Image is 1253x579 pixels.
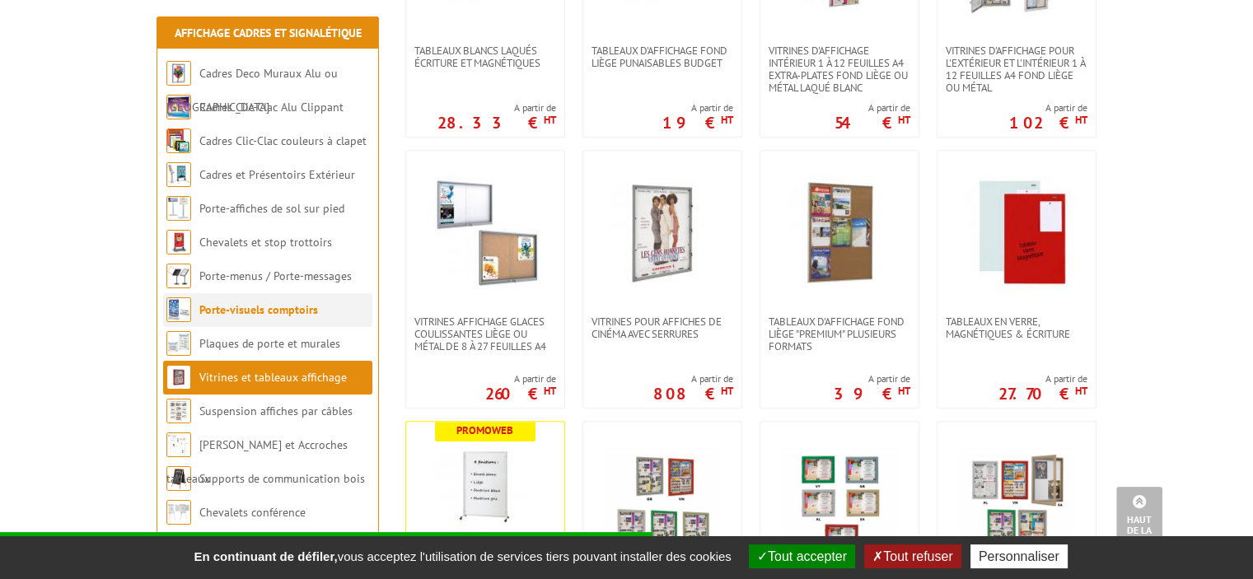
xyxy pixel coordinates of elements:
img: Plaques de porte et murales [166,331,191,356]
sup: HT [1075,113,1087,127]
img: Vitrines extérieur 6 couleurs 4 feuilles pour affichage avec aimants [959,446,1074,562]
a: Plaques de porte et murales [199,336,340,351]
button: Personnaliser (fenêtre modale) [970,544,1068,568]
img: Tableaux en verre, magnétiques & écriture [959,175,1074,291]
a: Vitrines et tableaux affichage [199,370,347,385]
sup: HT [898,113,910,127]
img: Cadres Deco Muraux Alu ou Bois [166,61,191,86]
img: Cimaises et Accroches tableaux [166,432,191,457]
span: A partir de [998,372,1087,385]
span: Vitrines affichage glaces coulissantes liège ou métal de 8 à 27 feuilles A4 [414,315,556,353]
sup: HT [1075,384,1087,398]
sup: HT [898,384,910,398]
sup: HT [721,384,733,398]
span: Vitrines d'affichage intérieur 1 à 12 feuilles A4 extra-plates fond liège ou métal laqué blanc [769,44,910,94]
img: Vitrines extérieur 6 couleurs 2 feuilles fond blanc pour aimants [782,446,897,562]
a: Porte-menus / Porte-messages [199,268,352,283]
a: Cadres Deco Muraux Alu ou [GEOGRAPHIC_DATA] [166,66,338,114]
a: Cadres Clic-Clac Alu Clippant [199,100,344,114]
a: Vitrines d'affichage intérieur 1 à 12 feuilles A4 extra-plates fond liège ou métal laqué blanc [760,44,919,94]
img: Porte-menus / Porte-messages [166,264,191,288]
span: A partir de [485,372,556,385]
strong: En continuant de défiler, [194,549,337,563]
a: Porte-visuels comptoirs [199,302,318,317]
a: Tableaux d'affichage fond liège punaisables Budget [583,44,741,69]
sup: HT [544,113,556,127]
a: Chevalets et stop trottoirs [199,235,332,250]
p: 39 € [834,389,910,399]
img: Cadres et Présentoirs Extérieur [166,162,191,187]
span: A partir de [662,101,733,114]
img: Chevalets et stop trottoirs [166,230,191,254]
img: Vitrines affichage glaces coulissantes liège ou métal de 8 à 27 feuilles A4 [428,175,543,291]
p: 808 € [653,389,733,399]
span: Vitrines d'affichage pour l'extérieur et l'intérieur 1 à 12 feuilles A4 fond liège ou métal [946,44,1087,94]
a: Vitrines pour affiches de cinéma avec serrures [583,315,741,340]
button: Tout accepter [749,544,855,568]
button: Tout refuser [864,544,961,568]
p: 19 € [662,118,733,128]
a: Cadres Clic-Clac couleurs à clapet [199,133,367,148]
span: A partir de [653,372,733,385]
img: Porte-visuels comptoirs [166,297,191,322]
sup: HT [544,384,556,398]
span: Vitrines pour affiches de cinéma avec serrures [591,315,733,340]
span: A partir de [835,101,910,114]
a: [PERSON_NAME] et Accroches tableaux [166,437,348,486]
a: Tableaux d'affichage fond liège "Premium" plusieurs formats [760,315,919,353]
p: 28.33 € [437,118,556,128]
span: Tableaux blancs laqués écriture et magnétiques [414,44,556,69]
a: Haut de la page [1116,487,1162,554]
img: Vitrines pour affiches de cinéma avec serrures [605,175,720,291]
a: Suspension affiches par câbles [199,404,353,418]
a: Porte-affiches de sol sur pied [199,201,344,216]
b: Promoweb [456,423,513,437]
p: 27.70 € [998,389,1087,399]
img: Chevalets conférence [166,500,191,525]
img: Tableaux d'affichage écriture liège/feutrine/blanc Mobiles sur roulettes [428,446,543,562]
span: vous acceptez l'utilisation de services tiers pouvant installer des cookies [185,549,739,563]
p: 260 € [485,389,556,399]
a: Chevalets conférence [199,505,306,520]
a: Tableaux en verre, magnétiques & écriture [937,315,1096,340]
img: Tableaux d'affichage fond liège [782,175,897,291]
img: Vitrines et tableaux affichage [166,365,191,390]
sup: HT [721,113,733,127]
span: A partir de [834,372,910,385]
a: Affichage Cadres et Signalétique [175,26,362,40]
img: Cadres Clic-Clac couleurs à clapet [166,128,191,153]
p: 54 € [835,118,910,128]
span: Tableaux d'affichage fond liège punaisables Budget [591,44,733,69]
span: Tableaux en verre, magnétiques & écriture [946,315,1087,340]
a: Supports de communication bois [199,471,365,486]
p: 102 € [1009,118,1087,128]
img: Porte-affiches de sol sur pied [166,196,191,221]
a: Cadres et Présentoirs Extérieur [199,167,355,182]
img: Vitrines affichage extérieur 6 couleurs 1 feuille pour affichage avec aimants [605,446,720,562]
span: A partir de [437,101,556,114]
img: Suspension affiches par câbles [166,399,191,423]
a: Tableaux blancs laqués écriture et magnétiques [406,44,564,69]
span: A partir de [1009,101,1087,114]
span: Tableaux d'affichage fond liège "Premium" plusieurs formats [769,315,910,353]
a: Vitrines d'affichage pour l'extérieur et l'intérieur 1 à 12 feuilles A4 fond liège ou métal [937,44,1096,94]
a: Vitrines affichage glaces coulissantes liège ou métal de 8 à 27 feuilles A4 [406,315,564,353]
